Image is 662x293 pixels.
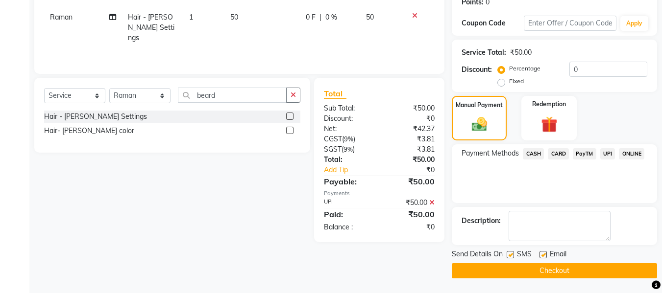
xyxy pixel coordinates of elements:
span: CASH [523,148,544,159]
div: ₹50.00 [510,47,532,58]
input: Search or Scan [178,88,287,103]
span: SMS [517,249,532,261]
div: Hair- [PERSON_NAME] color [44,126,134,136]
span: Send Details On [452,249,503,261]
div: ₹0 [379,222,442,232]
div: Payable: [317,176,379,187]
label: Fixed [509,77,524,86]
button: Apply [620,16,648,31]
span: | [319,12,321,23]
span: 0 F [306,12,316,23]
div: Description: [462,216,501,226]
div: Discount: [462,65,492,75]
span: UPI [600,148,615,159]
div: Net: [317,124,379,134]
div: ₹50.00 [379,198,442,208]
div: ₹50.00 [379,176,442,187]
div: ₹50.00 [379,155,442,165]
div: ₹42.37 [379,124,442,134]
button: Checkout [452,263,657,278]
div: UPI [317,198,379,208]
span: 50 [230,13,238,22]
div: Balance : [317,222,379,232]
div: Hair - [PERSON_NAME] Settings [44,112,147,122]
label: Percentage [509,64,540,73]
div: Paid: [317,208,379,220]
label: Manual Payment [456,101,503,110]
div: Sub Total: [317,103,379,113]
div: ( ) [317,144,379,155]
div: ₹3.81 [379,134,442,144]
div: ( ) [317,134,379,144]
div: Payments [324,189,435,198]
img: _gift.svg [536,114,563,135]
div: ₹3.81 [379,144,442,155]
label: Redemption [532,100,566,109]
div: Discount: [317,113,379,124]
span: CARD [548,148,569,159]
img: _cash.svg [467,115,492,133]
span: Payment Methods [462,148,519,158]
div: Coupon Code [462,18,523,28]
span: SGST [324,145,342,154]
div: ₹50.00 [379,208,442,220]
div: Service Total: [462,47,506,58]
div: Total: [317,155,379,165]
div: ₹0 [390,165,442,175]
a: Add Tip [317,165,390,175]
span: PayTM [573,148,596,159]
span: Total [324,89,346,99]
span: 1 [189,13,193,22]
div: ₹50.00 [379,103,442,113]
span: 50 [366,13,374,22]
span: ONLINE [619,148,644,159]
span: 0 % [325,12,337,23]
span: 9% [344,135,353,143]
span: Email [550,249,566,261]
span: Hair - [PERSON_NAME] Settings [128,13,174,42]
span: Raman [50,13,73,22]
input: Enter Offer / Coupon Code [524,16,616,31]
span: 9% [343,145,353,153]
span: CGST [324,135,342,143]
div: ₹0 [379,113,442,124]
